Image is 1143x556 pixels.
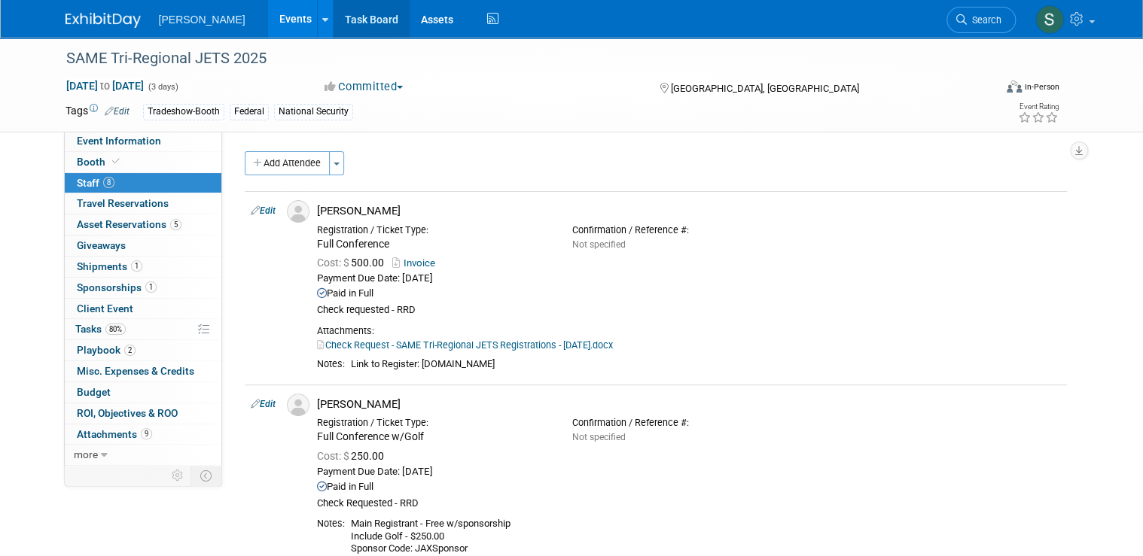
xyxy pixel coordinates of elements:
[572,224,805,236] div: Confirmation / Reference #:
[65,403,221,424] a: ROI, Objectives & ROO
[77,428,152,440] span: Attachments
[77,218,181,230] span: Asset Reservations
[131,260,142,272] span: 1
[77,156,123,168] span: Booth
[77,302,133,314] span: Client Event
[105,106,130,117] a: Edit
[351,358,1061,371] div: Link to Register: [DOMAIN_NAME]
[317,224,550,236] div: Registration / Ticket Type:
[190,466,221,485] td: Toggle Event Tabs
[77,386,111,398] span: Budget
[1007,81,1022,93] img: Format-Inperson.png
[317,466,1061,479] div: Payment Due Date: [DATE]
[946,7,1016,33] a: Search
[317,397,1061,412] div: [PERSON_NAME]
[65,131,221,151] a: Event Information
[317,272,1061,285] div: Payment Due Date: [DATE]
[251,399,276,409] a: Edit
[572,239,626,250] span: Not specified
[124,345,136,356] span: 2
[141,428,152,439] span: 9
[65,193,221,214] a: Travel Reservations
[317,450,390,462] span: 250.00
[65,424,221,445] a: Attachments9
[317,287,1061,300] div: Paid in Full
[145,281,157,293] span: 1
[392,257,441,269] a: Invoice
[317,430,550,444] div: Full Conference w/Golf
[65,340,221,360] a: Playbook2
[230,104,269,120] div: Federal
[65,152,221,172] a: Booth
[317,325,1061,337] div: Attachments:
[65,278,221,298] a: Sponsorships1
[317,257,351,269] span: Cost: $
[77,365,194,377] span: Misc. Expenses & Credits
[287,393,309,416] img: Associate-Profile-5.png
[572,432,626,442] span: Not specified
[317,450,351,462] span: Cost: $
[77,239,126,251] span: Giveaways
[77,260,142,272] span: Shipments
[61,45,975,72] div: SAME Tri-Regional JETS 2025
[317,204,1061,218] div: [PERSON_NAME]
[913,78,1059,101] div: Event Format
[319,79,409,95] button: Committed
[105,324,126,335] span: 80%
[1018,103,1059,111] div: Event Rating
[967,14,1001,26] span: Search
[65,235,221,256] a: Giveaways
[1035,5,1064,34] img: Sharon Aurelio
[274,104,353,120] div: National Security
[65,299,221,319] a: Client Event
[65,214,221,235] a: Asset Reservations5
[75,323,126,335] span: Tasks
[65,382,221,403] a: Budget
[66,79,145,93] span: [DATE] [DATE]
[317,238,550,251] div: Full Conference
[147,82,178,92] span: (3 days)
[317,257,390,269] span: 500.00
[317,497,1061,510] div: Check Requested - RRD
[1024,81,1059,93] div: In-Person
[572,417,805,429] div: Confirmation / Reference #:
[65,445,221,465] a: more
[112,157,120,166] i: Booth reservation complete
[317,358,345,370] div: Notes:
[317,518,345,530] div: Notes:
[77,407,178,419] span: ROI, Objectives & ROO
[317,417,550,429] div: Registration / Ticket Type:
[77,344,136,356] span: Playbook
[165,466,191,485] td: Personalize Event Tab Strip
[317,481,1061,494] div: Paid in Full
[671,83,859,94] span: [GEOGRAPHIC_DATA], [GEOGRAPHIC_DATA]
[77,177,114,189] span: Staff
[65,257,221,277] a: Shipments1
[170,219,181,230] span: 5
[287,200,309,223] img: Associate-Profile-5.png
[65,173,221,193] a: Staff8
[351,518,1061,555] div: Main Registrant - Free w/sponsorship Include Golf - $250.00 Sponsor Code: JAXSponsor
[77,281,157,293] span: Sponsorships
[66,13,141,28] img: ExhibitDay
[159,14,245,26] span: [PERSON_NAME]
[65,361,221,381] a: Misc. Expenses & Credits
[245,151,330,175] button: Add Attendee
[74,448,98,460] span: more
[103,177,114,188] span: 8
[317,339,613,351] a: Check Request - SAME Tri-Regional JETS Registrations - [DATE].docx
[77,197,169,209] span: Travel Reservations
[66,103,130,120] td: Tags
[143,104,224,120] div: Tradeshow-Booth
[98,80,112,92] span: to
[251,205,276,216] a: Edit
[65,319,221,339] a: Tasks80%
[77,135,161,147] span: Event Information
[317,304,1061,317] div: Check requested - RRD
